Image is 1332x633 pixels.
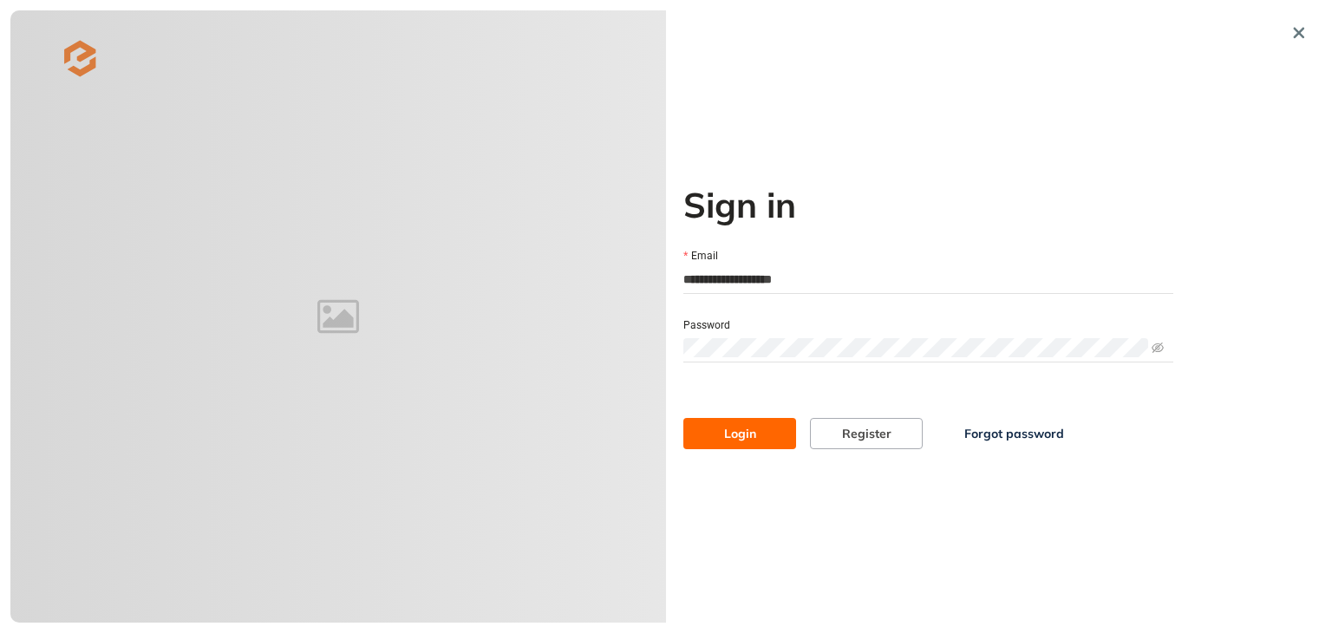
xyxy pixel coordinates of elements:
[683,184,1173,225] h2: Sign in
[683,338,1148,357] input: Password
[810,418,923,449] button: Register
[683,248,718,264] label: Email
[842,424,891,443] span: Register
[683,317,730,334] label: Password
[683,266,1173,292] input: Email
[1152,342,1164,354] span: eye-invisible
[937,418,1092,449] button: Forgot password
[683,418,796,449] button: Login
[964,424,1064,443] span: Forgot password
[724,424,756,443] span: Login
